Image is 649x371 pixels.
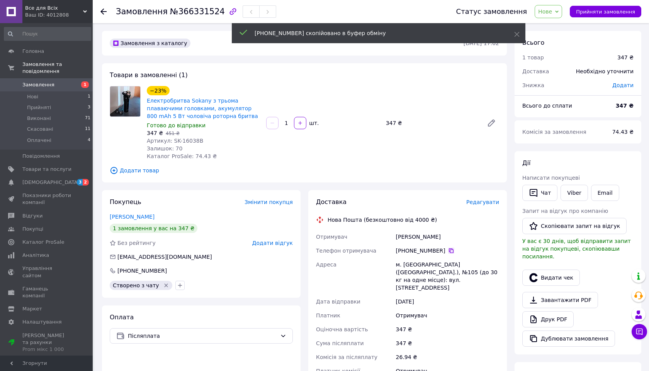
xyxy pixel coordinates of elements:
[394,322,501,336] div: 347 ₴
[117,254,212,260] span: [EMAIL_ADDRESS][DOMAIN_NAME]
[316,198,347,206] span: Доставка
[522,175,580,181] span: Написати покупцеві
[22,61,93,75] span: Замовлення та повідомлення
[110,314,134,321] span: Оплата
[147,153,217,159] span: Каталог ProSale: 74.43 ₴
[522,103,572,109] span: Всього до сплати
[522,311,574,327] a: Друк PDF
[394,258,501,295] div: м. [GEOGRAPHIC_DATA] ([GEOGRAPHIC_DATA].), №105 (до 30 кг на одне місце): вул. [STREET_ADDRESS]
[22,285,71,299] span: Гаманець компанії
[383,118,481,128] div: 347 ₴
[394,309,501,322] div: Отримувач
[110,198,141,206] span: Покупець
[110,71,188,79] span: Товари в замовленні (1)
[85,126,90,133] span: 11
[163,282,169,288] svg: Видалити мітку
[147,86,170,95] div: −23%
[522,270,580,286] button: Видати чек
[116,7,168,16] span: Замовлення
[570,6,641,17] button: Прийняти замовлення
[316,354,377,360] span: Комісія за післяплату
[394,295,501,309] div: [DATE]
[245,199,293,205] span: Змінити покупця
[88,93,90,100] span: 1
[612,129,634,135] span: 74.43 ₴
[22,346,71,353] div: Prom мікс 1 000
[612,82,634,88] span: Додати
[147,122,206,128] span: Готово до відправки
[22,252,49,259] span: Аналітика
[394,336,501,350] div: 347 ₴
[22,239,64,246] span: Каталог ProSale
[316,234,347,240] span: Отримувач
[22,226,43,233] span: Покупці
[88,104,90,111] span: 3
[170,7,225,16] span: №366331524
[522,185,557,201] button: Чат
[591,185,619,201] button: Email
[22,179,80,186] span: [DEMOGRAPHIC_DATA]
[632,324,647,339] button: Чат з покупцем
[522,331,615,347] button: Дублювати замовлення
[22,332,71,353] span: [PERSON_NAME] та рахунки
[522,159,530,167] span: Дії
[22,319,62,325] span: Налаштування
[22,153,60,160] span: Повідомлення
[316,261,336,268] span: Адреса
[394,350,501,364] div: 26.94 ₴
[27,104,51,111] span: Прийняті
[316,312,340,319] span: Платник
[522,82,544,88] span: Знижка
[456,8,527,15] div: Статус замовлення
[85,115,90,122] span: 71
[561,185,588,201] a: Viber
[4,27,91,41] input: Пошук
[117,267,168,275] div: [PHONE_NUMBER]
[110,86,140,116] img: Електробритва Sokany з трьома плаваючими головками, акумулятор 800 mAh 5 Вт чоловіча роторна бритва
[22,265,71,279] span: Управління сайтом
[316,326,368,332] span: Оціночна вартість
[110,214,155,220] a: [PERSON_NAME]
[88,137,90,144] span: 4
[316,298,360,305] span: Дата відправки
[617,54,634,61] div: 347 ₴
[484,115,499,131] a: Редагувати
[147,130,163,136] span: 347 ₴
[147,145,182,152] span: Залишок: 70
[113,282,159,288] span: Створено з чату
[27,93,38,100] span: Нові
[110,166,499,175] span: Додати товар
[25,5,83,12] span: Все для Всіх
[522,68,549,74] span: Доставка
[27,137,51,144] span: Оплачені
[538,8,552,15] span: Нове
[22,212,42,219] span: Відгуки
[576,9,635,15] span: Прийняти замовлення
[255,29,495,37] div: [PHONE_NUMBER] скопійовано в буфер обміну
[307,119,319,127] div: шт.
[22,305,42,312] span: Маркет
[27,115,51,122] span: Виконані
[571,63,638,80] div: Необхідно уточнити
[83,179,89,185] span: 2
[100,8,107,15] div: Повернутися назад
[110,224,197,233] div: 1 замовлення у вас на 347 ₴
[522,54,544,61] span: 1 товар
[22,192,71,206] span: Показники роботи компанії
[22,48,44,55] span: Головна
[522,39,544,46] span: Всього
[394,230,501,244] div: [PERSON_NAME]
[22,166,71,173] span: Товари та послуги
[466,199,499,205] span: Редагувати
[166,131,180,136] span: 451 ₴
[77,179,83,185] span: 3
[522,129,586,135] span: Комісія за замовлення
[396,247,499,255] div: [PHONE_NUMBER]
[522,208,608,214] span: Запит на відгук про компанію
[522,238,631,260] span: У вас є 30 днів, щоб відправити запит на відгук покупцеві, скопіювавши посилання.
[22,81,54,88] span: Замовлення
[252,240,293,246] span: Додати відгук
[316,248,376,254] span: Телефон отримувача
[117,240,156,246] span: Без рейтингу
[110,39,190,48] div: Замовлення з каталогу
